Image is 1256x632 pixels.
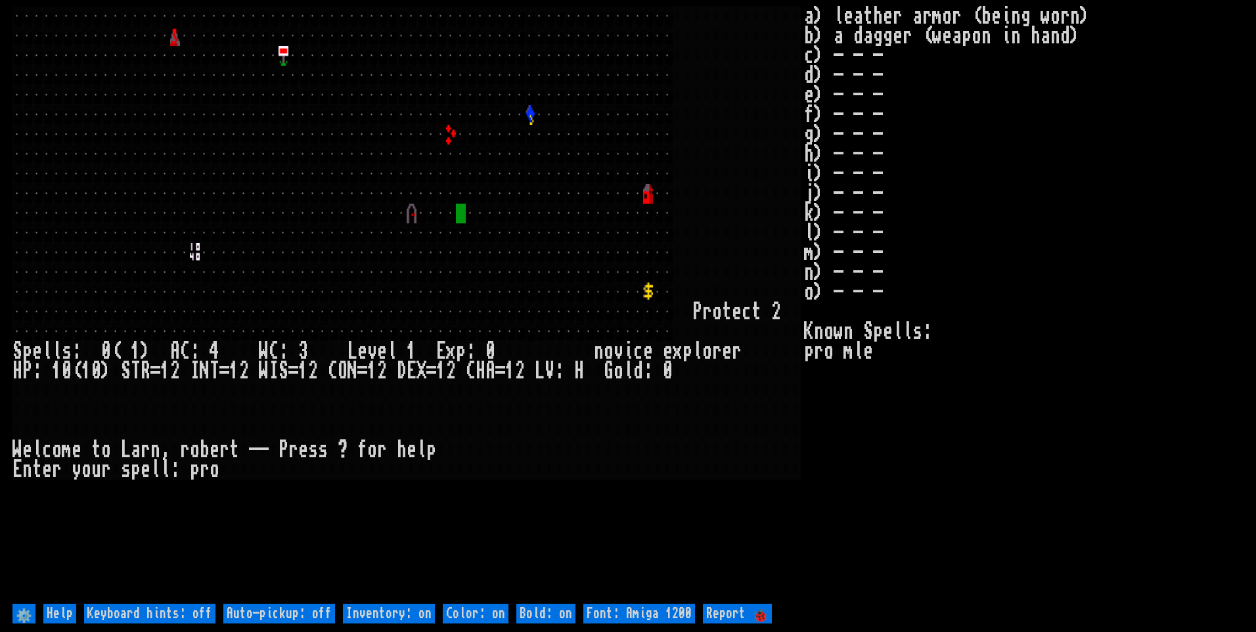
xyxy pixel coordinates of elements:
[43,604,76,623] input: Help
[343,604,435,623] input: Inventory: on
[12,440,22,460] div: W
[495,361,505,381] div: =
[673,342,683,361] div: x
[614,361,623,381] div: o
[121,460,131,480] div: s
[436,342,446,361] div: E
[476,361,485,381] div: H
[239,361,249,381] div: 2
[22,440,32,460] div: e
[751,302,761,322] div: t
[702,342,712,361] div: o
[308,361,318,381] div: 2
[594,342,604,361] div: n
[367,440,377,460] div: o
[407,440,416,460] div: e
[210,440,219,460] div: e
[84,604,215,623] input: Keyboard hints: off
[200,460,210,480] div: r
[436,361,446,381] div: 1
[131,342,141,361] div: 1
[62,361,72,381] div: 0
[160,440,170,460] div: ,
[150,361,160,381] div: =
[692,342,702,361] div: l
[407,342,416,361] div: 1
[190,342,200,361] div: :
[623,342,633,361] div: i
[367,342,377,361] div: v
[72,440,81,460] div: e
[101,440,111,460] div: o
[535,361,545,381] div: L
[485,361,495,381] div: A
[131,440,141,460] div: a
[614,342,623,361] div: v
[338,361,348,381] div: O
[160,460,170,480] div: l
[298,342,308,361] div: 3
[279,440,288,460] div: P
[377,342,387,361] div: e
[72,460,81,480] div: y
[160,361,170,381] div: 1
[466,361,476,381] div: C
[377,361,387,381] div: 2
[81,361,91,381] div: 1
[279,342,288,361] div: :
[91,440,101,460] div: t
[111,342,121,361] div: (
[298,440,308,460] div: e
[219,361,229,381] div: =
[223,604,335,623] input: Auto-pickup: off
[643,342,653,361] div: e
[81,460,91,480] div: o
[348,342,357,361] div: L
[732,342,742,361] div: r
[249,440,259,460] div: -
[52,342,62,361] div: l
[446,342,456,361] div: x
[219,440,229,460] div: r
[643,361,653,381] div: :
[32,460,42,480] div: t
[633,361,643,381] div: d
[426,440,436,460] div: p
[121,440,131,460] div: L
[190,460,200,480] div: p
[692,302,702,322] div: P
[259,440,269,460] div: -
[288,440,298,460] div: r
[22,361,32,381] div: P
[141,361,150,381] div: R
[210,361,219,381] div: T
[703,604,772,623] input: Report 🐞
[170,342,180,361] div: A
[505,361,515,381] div: 1
[387,342,397,361] div: l
[446,361,456,381] div: 2
[722,302,732,322] div: t
[180,440,190,460] div: r
[200,440,210,460] div: b
[42,460,52,480] div: e
[308,440,318,460] div: s
[190,361,200,381] div: I
[72,361,81,381] div: (
[32,440,42,460] div: l
[377,440,387,460] div: r
[554,361,564,381] div: :
[456,342,466,361] div: p
[574,361,584,381] div: H
[443,604,508,623] input: Color: on
[12,361,22,381] div: H
[121,361,131,381] div: S
[259,361,269,381] div: W
[150,460,160,480] div: l
[190,440,200,460] div: o
[367,361,377,381] div: 1
[416,440,426,460] div: l
[545,361,554,381] div: V
[416,361,426,381] div: X
[269,361,279,381] div: I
